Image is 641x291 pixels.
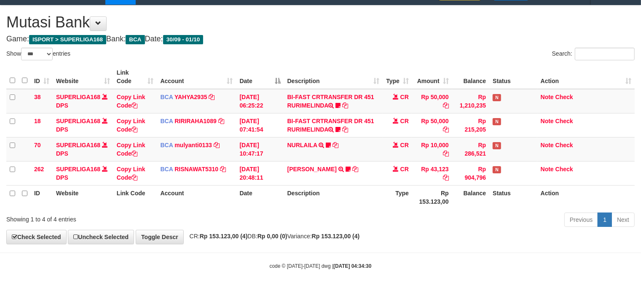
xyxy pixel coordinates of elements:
[34,94,41,100] span: 38
[537,65,635,89] th: Action: activate to sort column ascending
[68,230,134,244] a: Uncheck Selected
[53,161,113,185] td: DPS
[333,263,371,269] strong: [DATE] 04:34:30
[270,263,372,269] small: code © [DATE]-[DATE] dwg |
[220,166,226,172] a: Copy RISNAWAT5310 to clipboard
[400,166,409,172] span: CR
[163,35,204,44] span: 30/09 - 01/10
[284,185,383,209] th: Description
[489,65,537,89] th: Status
[174,166,218,172] a: RISNAWAT5310
[157,65,236,89] th: Account: activate to sort column ascending
[333,142,338,148] a: Copy NURLAILA to clipboard
[537,185,635,209] th: Action
[412,65,452,89] th: Amount: activate to sort column ascending
[552,48,635,60] label: Search:
[174,118,217,124] a: RIRIRAHA1089
[174,142,212,148] a: mulyanti0133
[342,126,348,133] a: Copy BI-FAST CRTRANSFER DR 451 RURIMELINDA to clipboard
[113,65,157,89] th: Link Code: activate to sort column ascending
[53,185,113,209] th: Website
[452,113,490,137] td: Rp 215,205
[161,94,173,100] span: BCA
[236,161,284,185] td: [DATE] 20:48:11
[412,89,452,113] td: Rp 50,000
[555,166,573,172] a: Check
[161,142,173,148] span: BCA
[200,233,248,240] strong: Rp 153.123,00 (4)
[287,166,337,172] a: [PERSON_NAME]
[312,233,360,240] strong: Rp 153.123,00 (4)
[236,65,284,89] th: Date: activate to sort column descending
[53,89,113,113] td: DPS
[400,142,409,148] span: CR
[284,89,383,113] td: BI-FAST CRTRANSFER DR 451 RURIMELINDA
[6,14,635,31] h1: Mutasi Bank
[412,137,452,161] td: Rp 10,000
[400,118,409,124] span: CR
[113,185,157,209] th: Link Code
[56,118,100,124] a: SUPERLIGA168
[214,142,220,148] a: Copy mulyanti0133 to clipboard
[493,166,501,173] span: Has Note
[555,118,573,124] a: Check
[6,35,635,43] h4: Game: Bank: Date:
[34,166,44,172] span: 262
[56,94,100,100] a: SUPERLIGA168
[209,94,215,100] a: Copy YAHYA2935 to clipboard
[284,65,383,89] th: Description: activate to sort column ascending
[117,94,145,109] a: Copy Link Code
[174,94,207,100] a: YAHYA2935
[34,118,41,124] span: 18
[136,230,184,244] a: Toggle Descr
[126,35,145,44] span: BCA
[218,118,224,124] a: Copy RIRIRAHA1089 to clipboard
[257,233,287,240] strong: Rp 0,00 (0)
[236,137,284,161] td: [DATE] 10:47:17
[236,185,284,209] th: Date
[6,212,261,224] div: Showing 1 to 4 of 4 entries
[443,174,449,181] a: Copy Rp 43,123 to clipboard
[452,137,490,161] td: Rp 286,521
[493,142,501,149] span: Has Note
[352,166,358,172] a: Copy YOSI EFENDI to clipboard
[342,102,348,109] a: Copy BI-FAST CRTRANSFER DR 451 RURIMELINDA to clipboard
[555,94,573,100] a: Check
[117,118,145,133] a: Copy Link Code
[161,166,173,172] span: BCA
[161,118,173,124] span: BCA
[443,150,449,157] a: Copy Rp 10,000 to clipboard
[287,142,317,148] a: NURLAILA
[452,65,490,89] th: Balance
[489,185,537,209] th: Status
[452,185,490,209] th: Balance
[6,230,67,244] a: Check Selected
[157,185,236,209] th: Account
[117,166,145,181] a: Copy Link Code
[383,185,412,209] th: Type
[56,166,100,172] a: SUPERLIGA168
[493,118,501,125] span: Has Note
[598,213,612,227] a: 1
[541,118,554,124] a: Note
[412,161,452,185] td: Rp 43,123
[541,166,554,172] a: Note
[412,113,452,137] td: Rp 50,000
[452,89,490,113] td: Rp 1,210,235
[493,94,501,101] span: Has Note
[412,185,452,209] th: Rp 153.123,00
[185,233,360,240] span: CR: DB: Variance:
[56,142,100,148] a: SUPERLIGA168
[575,48,635,60] input: Search:
[34,142,41,148] span: 70
[383,65,412,89] th: Type: activate to sort column ascending
[541,94,554,100] a: Note
[53,137,113,161] td: DPS
[29,35,106,44] span: ISPORT > SUPERLIGA168
[611,213,635,227] a: Next
[564,213,598,227] a: Previous
[443,102,449,109] a: Copy Rp 50,000 to clipboard
[21,48,53,60] select: Showentries
[53,65,113,89] th: Website: activate to sort column ascending
[31,185,53,209] th: ID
